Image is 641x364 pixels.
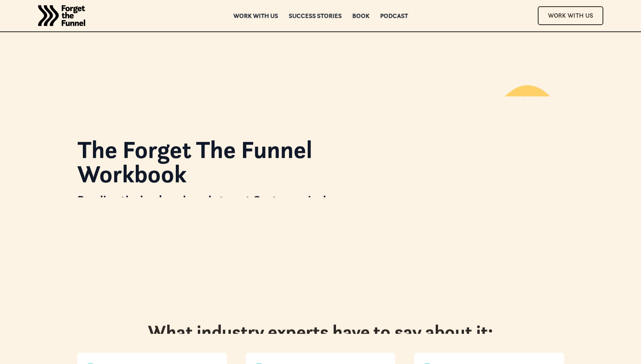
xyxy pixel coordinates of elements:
[148,320,493,343] h2: What industry experts have to say about it:
[77,193,326,219] strong: Reading the book and ready to put Customer-Led Growth to work?
[233,13,278,18] a: Work with us
[538,6,603,25] a: Work With Us
[289,13,342,18] a: Success Stories
[380,13,408,18] a: Podcast
[352,13,369,18] a: Book
[77,137,360,186] h1: The Forget The Funnel Workbook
